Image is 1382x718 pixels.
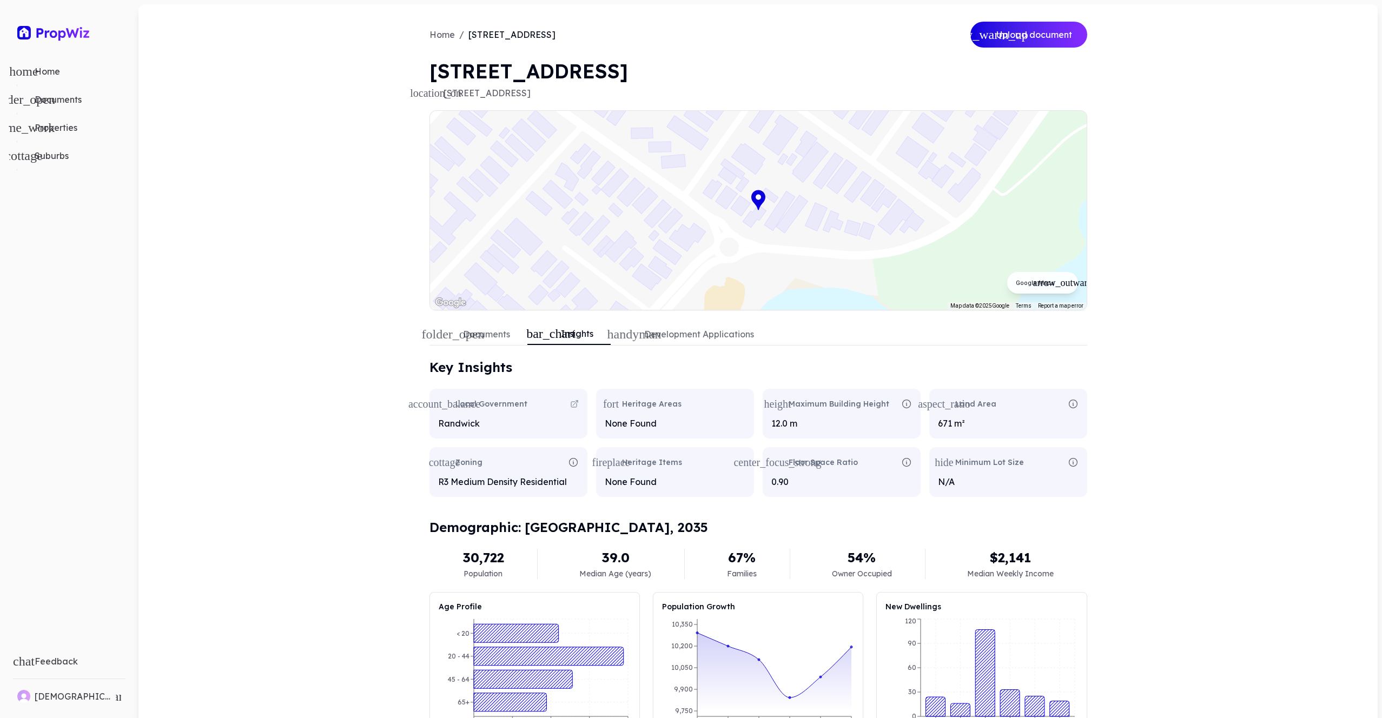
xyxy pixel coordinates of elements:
span: handyman [628,328,641,341]
button: chatFeedback [9,648,130,674]
p: Families [700,568,783,579]
p: [DEMOGRAPHIC_DATA][PERSON_NAME] [35,690,111,703]
h3: Minimum Lot Size [955,457,1024,468]
p: 54% [805,549,918,566]
span: center_focus_strong [771,456,784,469]
img: PropWiz [17,26,89,41]
p: 67% [700,549,783,566]
span: cottage [438,456,451,469]
span: arrow_outward [1056,276,1069,289]
p: Randwick [438,417,579,430]
p: Median Age (years) [553,568,678,579]
p: Suburbs [35,149,69,162]
p: Documents [463,328,510,341]
a: Open this area in Google Maps (opens a new window) [433,296,468,310]
span: Feedback [35,655,78,668]
button: cottageSuburbs [9,143,130,169]
tspan: 20 - 44 [448,652,470,660]
span: aspect_ratio [938,397,951,410]
p: / [459,28,464,41]
tspan: 9,750 [675,707,693,715]
span: fort [605,397,618,410]
p: $2,141 [941,549,1080,566]
tspan: 10,050 [671,663,693,672]
span: keyboard_arrow_down [116,690,121,703]
p: 12.0 m [771,417,912,430]
h4: New Dwellings [885,601,1077,612]
p: None Found [605,475,745,488]
span: hide [938,456,951,469]
span: fireplace [605,456,618,469]
p: 39.0 [553,549,678,566]
tspan: 10,200 [671,642,693,650]
h3: Floor Space Ratio [789,457,858,468]
span: location_on [429,87,442,99]
p: Home [35,65,60,78]
span: bar_chart [545,327,558,340]
p: Properties [35,121,77,134]
img: Google [433,296,468,310]
a: Report errors in the road map or imagery to Google [1038,303,1083,309]
button: homeHome [9,58,130,84]
span: account_balance [438,397,451,410]
span: Map data © 2025 Google [950,303,1009,309]
p: 30,722 [436,549,531,566]
button: folder_openDocuments [9,87,130,112]
p: Insights [561,327,593,340]
h3: Local Government [455,398,527,409]
p: Median Weekly Income [941,568,1080,579]
h3: Zoning [455,457,482,468]
h3: Heritage Items [622,457,682,468]
tspan: 90 [908,639,916,647]
span: height [771,397,784,410]
p: 0.90 [771,475,912,488]
span: home_work [17,121,30,134]
span: chat [17,655,30,668]
h3: Heritage Areas [622,398,682,409]
p: None Found [605,417,745,430]
h4: Population Growth [662,601,854,612]
tspan: 30 [908,688,916,696]
p: Development Applications [644,328,754,341]
p: Documents [35,93,82,106]
span: folder_open [447,328,460,341]
p: [STREET_ADDRESS] [468,28,556,41]
tspan: < 20 [457,629,470,637]
p: R3 Medium Density Residential [438,475,579,488]
p: [STREET_ADDRESS] [444,87,531,99]
h1: [STREET_ADDRESS] [429,61,628,82]
span: folder_open [17,93,30,106]
p: Upload document [996,28,1072,41]
tspan: 120 [905,617,916,625]
tspan: 45 - 64 [447,675,470,683]
h3: Land Area [955,398,996,409]
h2: Demographic: [GEOGRAPHIC_DATA], 2035 [429,518,1087,536]
button: [DEMOGRAPHIC_DATA][PERSON_NAME]keyboard_arrow_down [9,683,130,709]
p: Population [436,568,531,579]
tspan: 10,350 [672,620,693,628]
p: N/A [938,475,1079,488]
span: cottage [17,149,30,162]
button: home_workProperties [9,115,130,141]
p: 671 m² [938,417,1079,430]
h3: Maximum Building Height [789,398,889,409]
tspan: 60 [908,663,916,672]
a: Google Maps [1016,276,1069,289]
h2: Key Insights [429,358,1087,376]
h4: Age Profile [439,601,631,612]
span: home [17,65,30,78]
img: eyJ0eXBlIjoiZGVmYXVsdCIsImlpZCI6Imluc18ydTZsZWs1ODZXM3I4ZEViYVRjRVg5VVBBWDAiLCJyaWQiOiJ1c2VyXzMzQ... [17,690,30,703]
button: Google Mapsarrow_outward [1007,272,1078,294]
tspan: 65+ [458,698,470,706]
p: Owner Occupied [805,568,918,579]
a: Terms [1016,303,1031,309]
tspan: 9,900 [674,685,693,693]
span: arrow_warm_up [979,28,992,41]
p: Home [429,28,455,41]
